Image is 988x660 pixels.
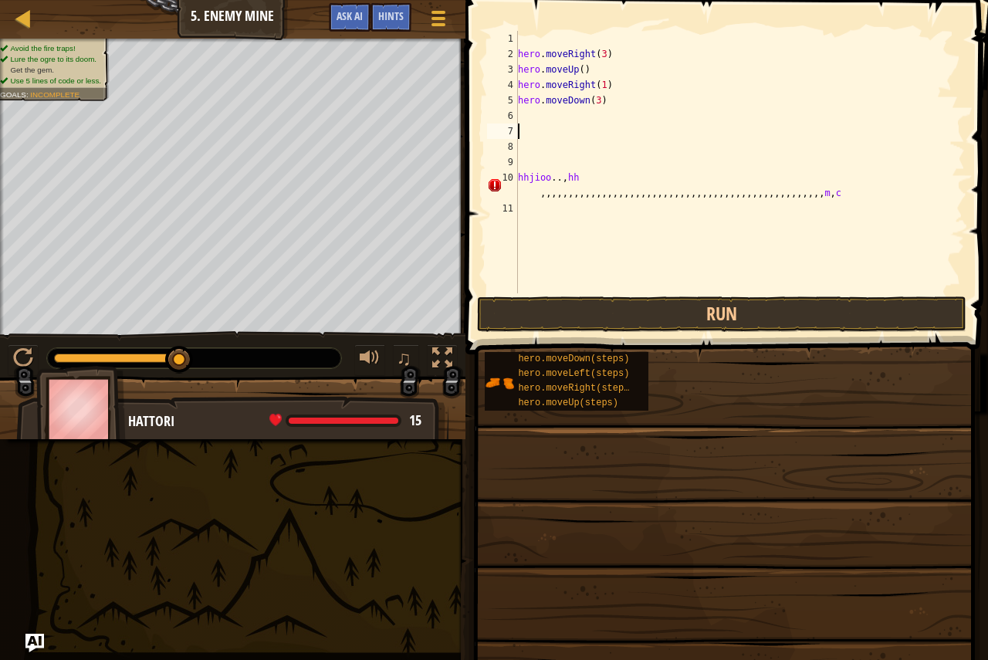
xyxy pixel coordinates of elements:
[337,8,363,23] span: Ask AI
[518,383,634,394] span: hero.moveRight(steps)
[518,368,629,379] span: hero.moveLeft(steps)
[487,124,518,139] div: 7
[487,201,518,216] div: 11
[477,296,966,332] button: Run
[518,354,629,364] span: hero.moveDown(steps)
[487,77,518,93] div: 4
[419,3,458,39] button: Show game menu
[487,108,518,124] div: 6
[354,344,385,376] button: Adjust volume
[487,46,518,62] div: 2
[487,31,518,46] div: 1
[128,411,433,432] div: Hattori
[393,344,419,376] button: ♫
[427,344,458,376] button: Toggle fullscreen
[36,366,126,452] img: thang_avatar_frame.png
[329,3,370,32] button: Ask AI
[396,347,411,370] span: ♫
[10,55,96,63] span: Lure the ogre to its doom.
[487,170,518,201] div: 10
[518,398,618,408] span: hero.moveUp(steps)
[10,76,101,85] span: Use 5 lines of code or less.
[10,44,75,52] span: Avoid the fire traps!
[26,90,30,99] span: :
[30,90,80,99] span: Incomplete
[10,66,54,74] span: Get the gem.
[485,368,514,398] img: portrait.png
[8,344,39,376] button: Ctrl + P: Pause
[487,62,518,77] div: 3
[487,93,518,108] div: 5
[487,139,518,154] div: 8
[378,8,404,23] span: Hints
[269,414,421,428] div: health: 14.6 / 14.6
[409,411,421,430] span: 15
[487,154,518,170] div: 9
[25,634,44,652] button: Ask AI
